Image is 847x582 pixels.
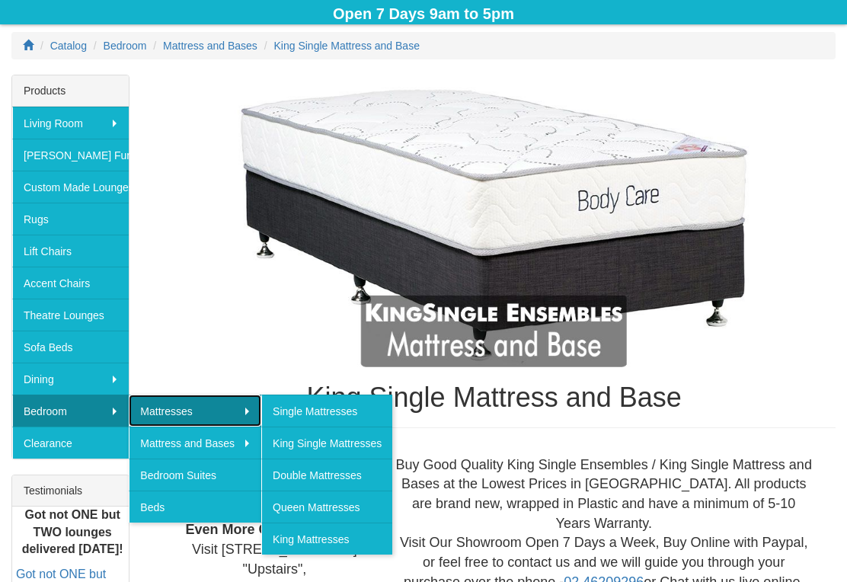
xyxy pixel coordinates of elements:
[12,299,129,331] a: Theatre Lounges
[12,75,129,107] div: Products
[261,395,392,427] a: Single Mattresses
[274,40,420,52] a: King Single Mattress and Base
[261,523,392,555] a: King Mattresses
[185,522,363,537] b: Even More Choice In Store!
[12,203,129,235] a: Rugs
[12,267,129,299] a: Accent Chairs
[261,459,392,491] a: Double Mattresses
[50,40,87,52] a: Catalog
[129,395,261,427] a: Mattresses
[152,382,836,413] h1: King Single Mattress and Base
[152,82,836,367] img: King Single Mattress and Base
[12,395,129,427] a: Bedroom
[12,331,129,363] a: Sofa Beds
[104,40,147,52] a: Bedroom
[12,235,129,267] a: Lift Chairs
[12,107,129,139] a: Living Room
[129,459,261,491] a: Bedroom Suites
[12,427,129,459] a: Clearance
[261,427,392,459] a: King Single Mattresses
[129,427,261,459] a: Mattress and Bases
[261,491,392,523] a: Queen Mattresses
[22,508,123,556] b: Got not ONE but TWO lounges delivered [DATE]!
[12,475,129,507] div: Testimonials
[12,139,129,171] a: [PERSON_NAME] Furniture
[12,363,129,395] a: Dining
[129,491,261,523] a: Beds
[12,171,129,203] a: Custom Made Lounges
[163,40,257,52] a: Mattress and Bases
